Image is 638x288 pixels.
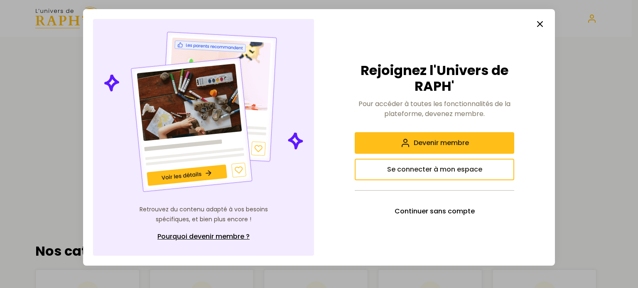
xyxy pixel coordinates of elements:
button: Devenir membre [355,132,514,154]
a: Pourquoi devenir membre ? [137,227,270,246]
h2: Rejoignez l'Univers de RAPH' [355,63,514,94]
button: Se connecter à mon espace [355,159,514,180]
p: Pour accéder à toutes les fonctionnalités de la plateforme, devenez membre. [355,99,514,119]
span: Devenir membre [414,138,469,148]
img: Illustration de contenu personnalisé [102,29,305,195]
span: Continuer sans compte [395,206,475,216]
button: Continuer sans compte [355,201,514,222]
p: Retrouvez du contenu adapté à vos besoins spécifiques, et bien plus encore ! [137,205,270,225]
span: Se connecter à mon espace [387,165,482,174]
span: Pourquoi devenir membre ? [157,232,250,242]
